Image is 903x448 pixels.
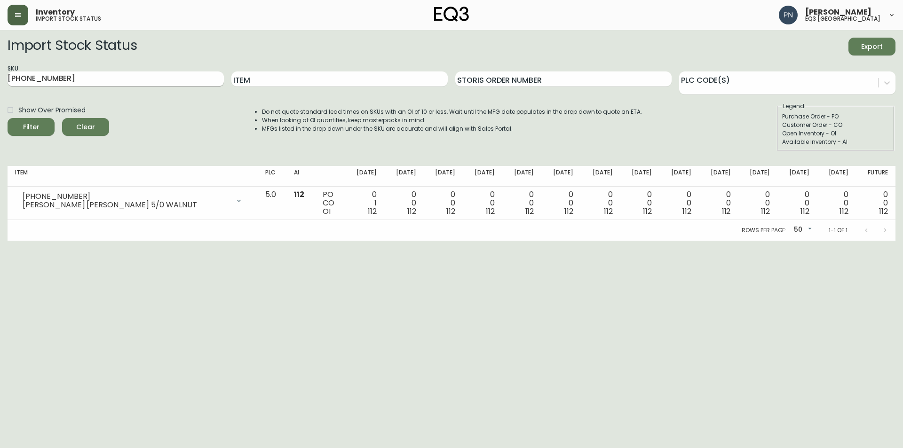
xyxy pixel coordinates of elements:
[745,190,770,216] div: 0 0
[431,190,456,216] div: 0 0
[258,187,286,220] td: 5.0
[782,112,889,121] div: Purchase Order - PO
[36,8,75,16] span: Inventory
[392,190,416,216] div: 0 0
[549,190,573,216] div: 0 0
[722,206,731,217] span: 112
[384,166,424,187] th: [DATE]
[588,190,613,216] div: 0 0
[286,166,315,187] th: AI
[463,166,502,187] th: [DATE]
[738,166,777,187] th: [DATE]
[510,190,534,216] div: 0 0
[782,121,889,129] div: Customer Order - CO
[782,138,889,146] div: Available Inventory - AI
[8,166,258,187] th: Item
[15,190,250,211] div: [PHONE_NUMBER][PERSON_NAME] [PERSON_NAME] 5/0 WALNUT
[699,166,738,187] th: [DATE]
[848,38,895,55] button: Export
[23,201,230,209] div: [PERSON_NAME] [PERSON_NAME] 5/0 WALNUT
[856,41,888,53] span: Export
[446,206,455,217] span: 112
[856,166,895,187] th: Future
[23,192,230,201] div: [PHONE_NUMBER]
[262,125,642,133] li: MFGs listed in the drop down under the SKU are accurate and will align with Sales Portal.
[541,166,581,187] th: [DATE]
[742,226,786,235] p: Rows per page:
[779,6,798,24] img: 496f1288aca128e282dab2021d4f4334
[879,206,888,217] span: 112
[659,166,699,187] th: [DATE]
[262,108,642,116] li: Do not quote standard lead times on SKUs with an OI of 10 or less. Wait until the MFG date popula...
[525,206,534,217] span: 112
[424,166,463,187] th: [DATE]
[434,7,469,22] img: logo
[23,121,40,133] div: Filter
[345,166,384,187] th: [DATE]
[817,166,856,187] th: [DATE]
[840,206,848,217] span: 112
[352,190,377,216] div: 0 1
[323,190,338,216] div: PO CO
[368,206,377,217] span: 112
[581,166,620,187] th: [DATE]
[620,166,660,187] th: [DATE]
[70,121,102,133] span: Clear
[407,206,416,217] span: 112
[643,206,652,217] span: 112
[470,190,495,216] div: 0 0
[785,190,809,216] div: 0 0
[829,226,848,235] p: 1-1 of 1
[782,102,805,110] legend: Legend
[604,206,613,217] span: 112
[800,206,809,217] span: 112
[782,129,889,138] div: Open Inventory - OI
[706,190,731,216] div: 0 0
[761,206,770,217] span: 112
[790,222,814,238] div: 50
[323,206,331,217] span: OI
[8,38,137,55] h2: Import Stock Status
[824,190,849,216] div: 0 0
[18,105,86,115] span: Show Over Promised
[262,116,642,125] li: When looking at OI quantities, keep masterpacks in mind.
[502,166,542,187] th: [DATE]
[564,206,573,217] span: 112
[258,166,286,187] th: PLC
[294,189,304,200] span: 112
[682,206,691,217] span: 112
[8,118,55,136] button: Filter
[62,118,109,136] button: Clear
[628,190,652,216] div: 0 0
[863,190,888,216] div: 0 0
[486,206,495,217] span: 112
[36,16,101,22] h5: import stock status
[805,16,880,22] h5: eq3 [GEOGRAPHIC_DATA]
[667,190,691,216] div: 0 0
[805,8,871,16] span: [PERSON_NAME]
[777,166,817,187] th: [DATE]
